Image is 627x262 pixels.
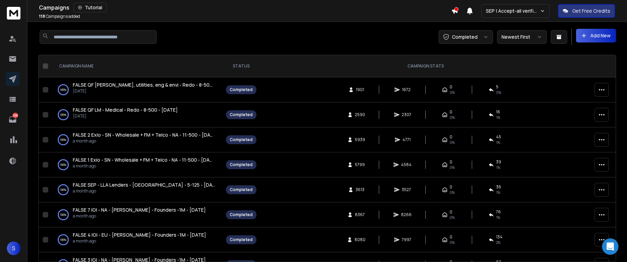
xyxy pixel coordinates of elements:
button: Tutorial [74,3,107,12]
span: 0 % [496,90,501,95]
p: 1268 [13,113,18,118]
span: 8080 [355,237,365,242]
button: Add New [576,29,616,42]
span: 1672 [402,87,411,92]
span: 0% [450,215,455,220]
p: [DATE] [73,113,178,119]
span: 0% [450,140,455,145]
a: 1268 [6,113,19,126]
span: 3613 [356,187,364,192]
span: 4771 [402,137,411,142]
p: 100 % [60,236,66,243]
span: 1 % [496,115,500,120]
div: Campaigns [39,3,451,12]
td: 100%FALSE SEP - LLA Lenders - [GEOGRAPHIC_DATA] - 5-125 - [DATE]a month ago [51,177,222,202]
span: 5 [496,84,498,90]
p: a month ago [73,163,215,169]
span: 3527 [402,187,411,192]
button: S [7,241,21,255]
p: 100 % [60,186,66,193]
div: Completed [230,87,253,92]
p: a month ago [73,138,215,144]
a: FALSE 2 Exio - SN - Wholesale + FM + Telco - NA - 11-500 - [DATE] [73,132,215,138]
span: 0% [450,190,455,195]
span: 0% [450,165,455,170]
button: Newest First [497,30,547,44]
span: 2307 [402,112,411,117]
span: 0 [450,84,452,90]
div: Completed [230,137,253,142]
p: [DATE] [73,88,215,94]
span: 0% [450,90,455,95]
div: Completed [230,237,253,242]
span: 0% [450,115,455,120]
span: FALSE QF [PERSON_NAME], utilities, eng & envi - Redo - 8-500 - [DATE] [73,82,233,88]
span: 118 [39,13,45,19]
span: 8367 [355,212,365,217]
span: 0% [450,240,455,245]
a: FALSE 4 IGI - EU - [PERSON_NAME] - Founders -1M - [DATE] [73,232,206,238]
p: 100 % [60,211,66,218]
p: Get Free Credits [572,8,610,14]
span: 0 [450,234,452,240]
span: 2 % [496,240,501,245]
a: FALSE QF LM - Medical - Redo - 8-500 - [DATE] [73,107,178,113]
td: 100%FALSE 4 IGI - EU - [PERSON_NAME] - Founders -1M - [DATE]a month ago [51,227,222,252]
p: 100 % [60,161,66,168]
p: a month ago [73,238,206,244]
td: 100%FALSE 7 IGI - NA - [PERSON_NAME] - Founders -1M - [DATE]a month ago [51,202,222,227]
span: 5799 [355,162,365,167]
p: a month ago [73,188,215,194]
span: 0 [450,209,452,215]
div: Completed [230,187,253,192]
span: 36 [496,184,501,190]
span: 0 [450,159,452,165]
span: FALSE 2 Exio - SN - Wholesale + FM + Telco - NA - 11-500 - [DATE] [73,132,218,138]
span: 8266 [401,212,412,217]
a: FALSE QF [PERSON_NAME], utilities, eng & envi - Redo - 8-500 - [DATE] [73,82,215,88]
div: Completed [230,162,253,167]
span: 1 % [496,215,500,220]
span: 1 % [496,190,500,195]
span: 45 [496,134,501,140]
p: SEP | Accept-all verifications [486,8,540,14]
p: 100 % [60,136,66,143]
td: 100%FALSE 2 Exio - SN - Wholesale + FM + Telco - NA - 11-500 - [DATE]a month ago [51,127,222,152]
p: Completed [452,34,478,40]
span: 0 [450,184,452,190]
span: 7997 [402,237,411,242]
span: 4584 [401,162,412,167]
p: 100 % [60,86,66,93]
span: 1 % [496,165,500,170]
th: CAMPAIGN STATS [261,55,590,77]
span: 1 % [496,140,500,145]
a: FALSE 1 Exio - SN - Wholesale + FM + Telco - NA - 11-500 - [DATE] [73,157,215,163]
td: 100%FALSE QF [PERSON_NAME], utilities, eng & envi - Redo - 8-500 - [DATE][DATE] [51,77,222,102]
td: 100%FALSE 1 Exio - SN - Wholesale + FM + Telco - NA - 11-500 - [DATE]a month ago [51,152,222,177]
td: 100%FALSE QF LM - Medical - Redo - 8-500 - [DATE][DATE] [51,102,222,127]
span: 76 [496,209,501,215]
p: Campaigns added [39,14,80,19]
div: Completed [230,212,253,217]
span: 1901 [356,87,364,92]
button: Get Free Credits [558,4,615,18]
th: CAMPAIGN NAME [51,55,222,77]
a: FALSE SEP - LLA Lenders - [GEOGRAPHIC_DATA] - 5-125 - [DATE] [73,182,215,188]
span: 0 [450,134,452,140]
span: 39 [496,159,501,165]
span: 0 [450,109,452,115]
span: FALSE 1 Exio - SN - Wholesale + FM + Telco - NA - 11-500 - [DATE] [73,157,217,163]
span: 134 [496,234,503,240]
p: a month ago [73,213,206,219]
span: FALSE SEP - LLA Lenders - [GEOGRAPHIC_DATA] - 5-125 - [DATE] [73,182,220,188]
span: 2590 [355,112,365,117]
span: 5939 [355,137,365,142]
a: FALSE 7 IGI - NA - [PERSON_NAME] - Founders -1M - [DATE] [73,207,206,213]
div: Open Intercom Messenger [602,238,618,255]
th: STATUS [222,55,261,77]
